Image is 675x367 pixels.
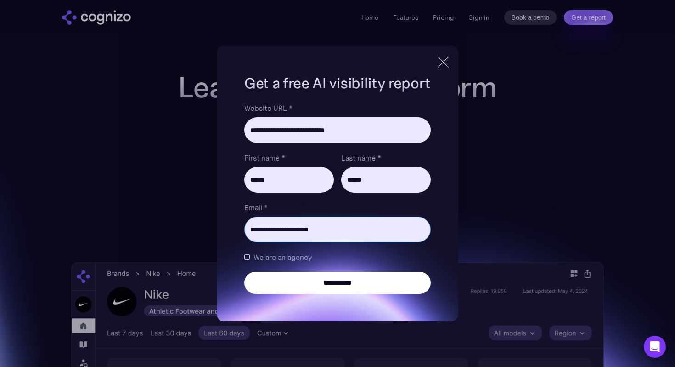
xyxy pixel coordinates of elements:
[244,202,431,213] label: Email *
[341,152,431,163] label: Last name *
[253,252,312,263] span: We are an agency
[244,103,431,114] label: Website URL *
[244,73,431,93] h1: Get a free AI visibility report
[644,336,666,358] div: Open Intercom Messenger
[244,152,334,163] label: First name *
[244,103,431,294] form: Brand Report Form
